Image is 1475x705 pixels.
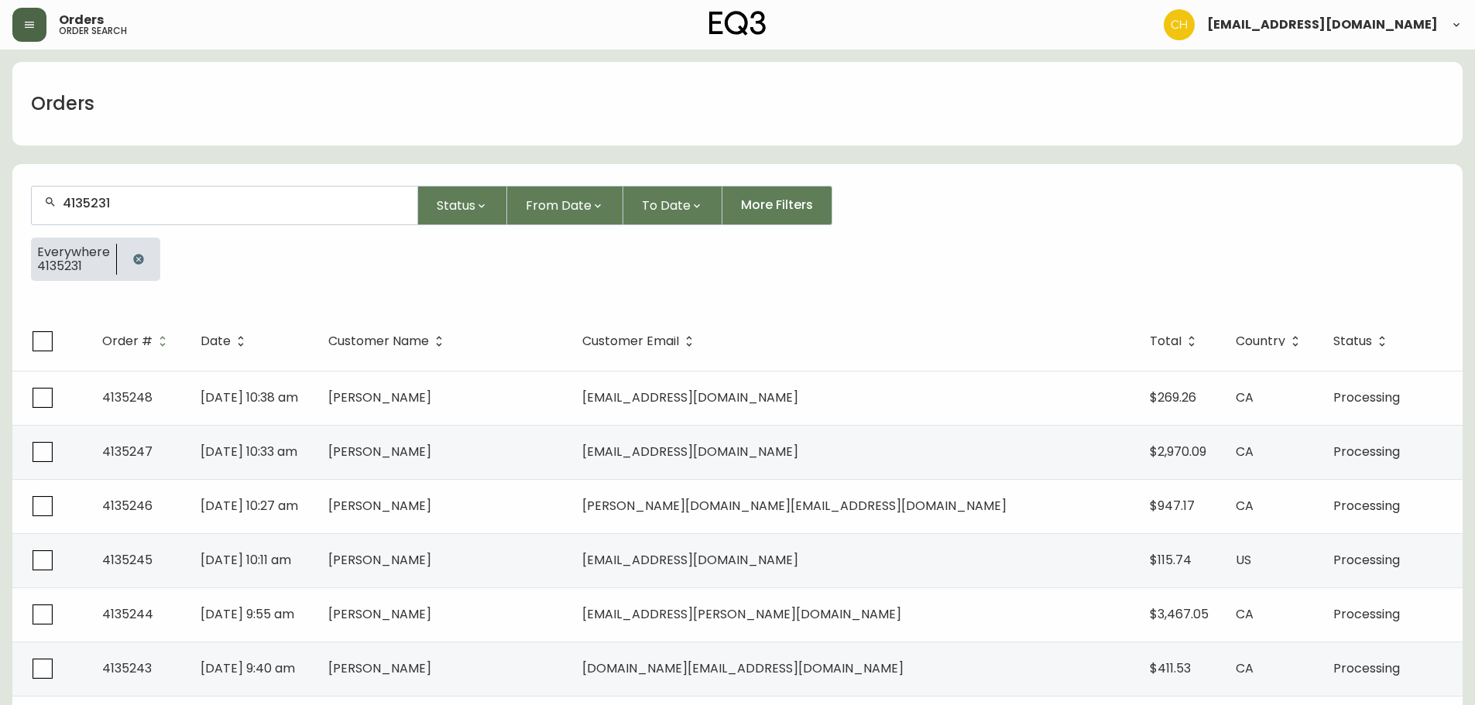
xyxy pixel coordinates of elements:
[328,443,431,460] span: [PERSON_NAME]
[102,551,153,569] span: 4135245
[623,186,722,225] button: To Date
[1333,337,1372,346] span: Status
[201,497,298,515] span: [DATE] 10:27 am
[1236,443,1254,460] span: CA
[526,196,592,215] span: From Date
[418,186,507,225] button: Status
[1333,605,1400,623] span: Processing
[722,186,832,225] button: More Filters
[1333,443,1400,460] span: Processing
[1150,337,1182,346] span: Total
[1236,334,1305,348] span: Country
[37,259,110,273] span: 4135231
[1333,551,1400,569] span: Processing
[582,443,798,460] span: [EMAIL_ADDRESS][DOMAIN_NAME]
[741,197,813,214] span: More Filters
[582,337,679,346] span: Customer Email
[328,337,429,346] span: Customer Name
[1150,334,1202,348] span: Total
[102,334,173,348] span: Order #
[102,443,153,460] span: 4135247
[1150,659,1191,677] span: $411.53
[507,186,623,225] button: From Date
[1150,443,1206,460] span: $2,970.09
[582,551,798,569] span: [EMAIL_ADDRESS][DOMAIN_NAME]
[102,388,153,406] span: 4135248
[63,196,405,210] input: Search
[328,334,449,348] span: Customer Name
[1150,388,1196,406] span: $269.26
[1236,605,1254,623] span: CA
[102,605,153,623] span: 4135244
[1333,659,1400,677] span: Processing
[37,245,110,259] span: Everywhere
[642,196,691,215] span: To Date
[1236,497,1254,515] span: CA
[328,605,431,623] span: [PERSON_NAME]
[1333,497,1400,515] span: Processing
[1150,551,1192,569] span: $115.74
[328,388,431,406] span: [PERSON_NAME]
[328,551,431,569] span: [PERSON_NAME]
[201,605,294,623] span: [DATE] 9:55 am
[709,11,767,36] img: logo
[437,196,475,215] span: Status
[582,497,1007,515] span: [PERSON_NAME][DOMAIN_NAME][EMAIL_ADDRESS][DOMAIN_NAME]
[201,388,298,406] span: [DATE] 10:38 am
[102,337,153,346] span: Order #
[582,388,798,406] span: [EMAIL_ADDRESS][DOMAIN_NAME]
[328,659,431,677] span: [PERSON_NAME]
[59,14,104,26] span: Orders
[1207,19,1438,31] span: [EMAIL_ADDRESS][DOMAIN_NAME]
[1150,605,1209,623] span: $3,467.05
[1236,388,1254,406] span: CA
[201,551,291,569] span: [DATE] 10:11 am
[1333,334,1392,348] span: Status
[1150,497,1195,515] span: $947.17
[582,659,904,677] span: [DOMAIN_NAME][EMAIL_ADDRESS][DOMAIN_NAME]
[1333,388,1400,406] span: Processing
[102,497,153,515] span: 4135246
[201,337,231,346] span: Date
[102,659,152,677] span: 4135243
[31,91,94,117] h1: Orders
[201,659,295,677] span: [DATE] 9:40 am
[1236,659,1254,677] span: CA
[1236,551,1251,569] span: US
[1164,9,1195,40] img: 6288462cea190ebb98a2c2f3c744dd7e
[328,497,431,515] span: [PERSON_NAME]
[582,334,699,348] span: Customer Email
[1236,337,1285,346] span: Country
[201,334,251,348] span: Date
[59,26,127,36] h5: order search
[201,443,297,460] span: [DATE] 10:33 am
[582,605,901,623] span: [EMAIL_ADDRESS][PERSON_NAME][DOMAIN_NAME]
